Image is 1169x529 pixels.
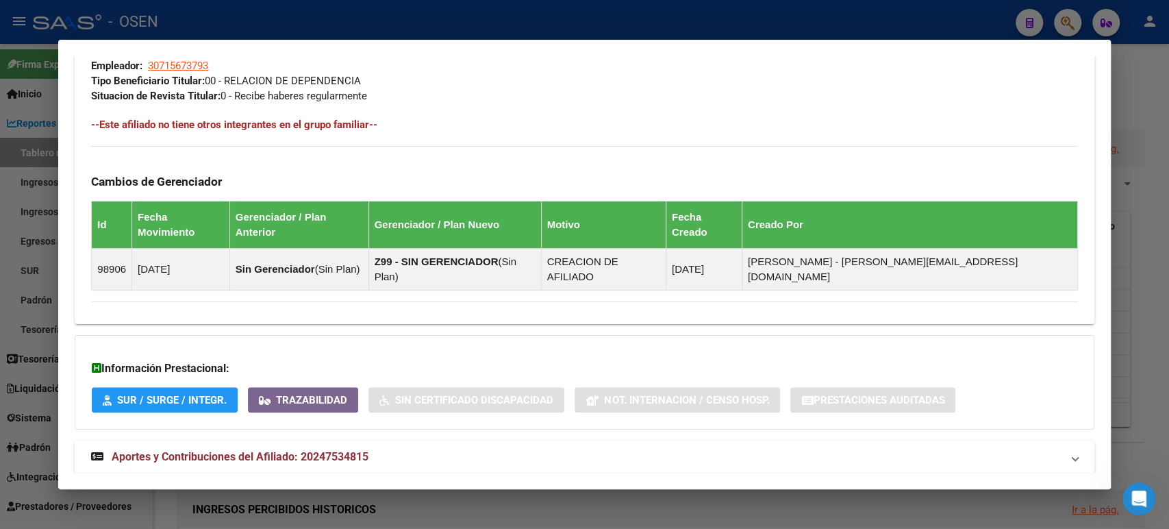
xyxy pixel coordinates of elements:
[790,387,955,413] button: Prestaciones Auditadas
[91,90,367,102] span: 0 - Recibe haberes regularmente
[742,249,1077,291] td: [PERSON_NAME] - [PERSON_NAME][EMAIL_ADDRESS][DOMAIN_NAME]
[148,60,208,72] span: 30715673793
[91,117,1077,132] h4: --Este afiliado no tiene otros integrantes en el grupo familiar--
[604,394,769,406] span: Not. Internacion / Censo Hosp.
[666,201,742,249] th: Fecha Creado
[742,201,1077,249] th: Creado Por
[91,60,142,72] strong: Empleador:
[92,201,132,249] th: Id
[229,249,368,291] td: ( )
[92,360,1077,377] h3: Información Prestacional:
[236,263,315,275] strong: Sin Gerenciador
[813,394,944,406] span: Prestaciones Auditadas
[248,387,358,413] button: Trazabilidad
[132,249,230,291] td: [DATE]
[91,174,1077,189] h3: Cambios de Gerenciador
[91,75,205,87] strong: Tipo Beneficiario Titular:
[541,201,666,249] th: Motivo
[368,201,541,249] th: Gerenciador / Plan Nuevo
[91,90,221,102] strong: Situacion de Revista Titular:
[368,387,564,413] button: Sin Certificado Discapacidad
[318,263,357,275] span: Sin Plan
[368,249,541,291] td: ( )
[395,394,553,406] span: Sin Certificado Discapacidad
[229,201,368,249] th: Gerenciador / Plan Anterior
[575,387,780,413] button: Not. Internacion / Censo Hosp.
[1122,482,1155,515] iframe: Intercom live chat
[276,394,347,406] span: Trazabilidad
[112,450,368,463] span: Aportes y Contribuciones del Afiliado: 20247534815
[91,75,361,87] span: 00 - RELACION DE DEPENDENCIA
[117,394,227,406] span: SUR / SURGE / INTEGR.
[92,387,238,413] button: SUR / SURGE / INTEGR.
[132,201,230,249] th: Fecha Movimiento
[375,256,499,267] strong: Z99 - SIN GERENCIADOR
[541,249,666,291] td: CREACION DE AFILIADO
[92,249,132,291] td: 98906
[666,249,742,291] td: [DATE]
[75,441,1094,473] mat-expansion-panel-header: Aportes y Contribuciones del Afiliado: 20247534815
